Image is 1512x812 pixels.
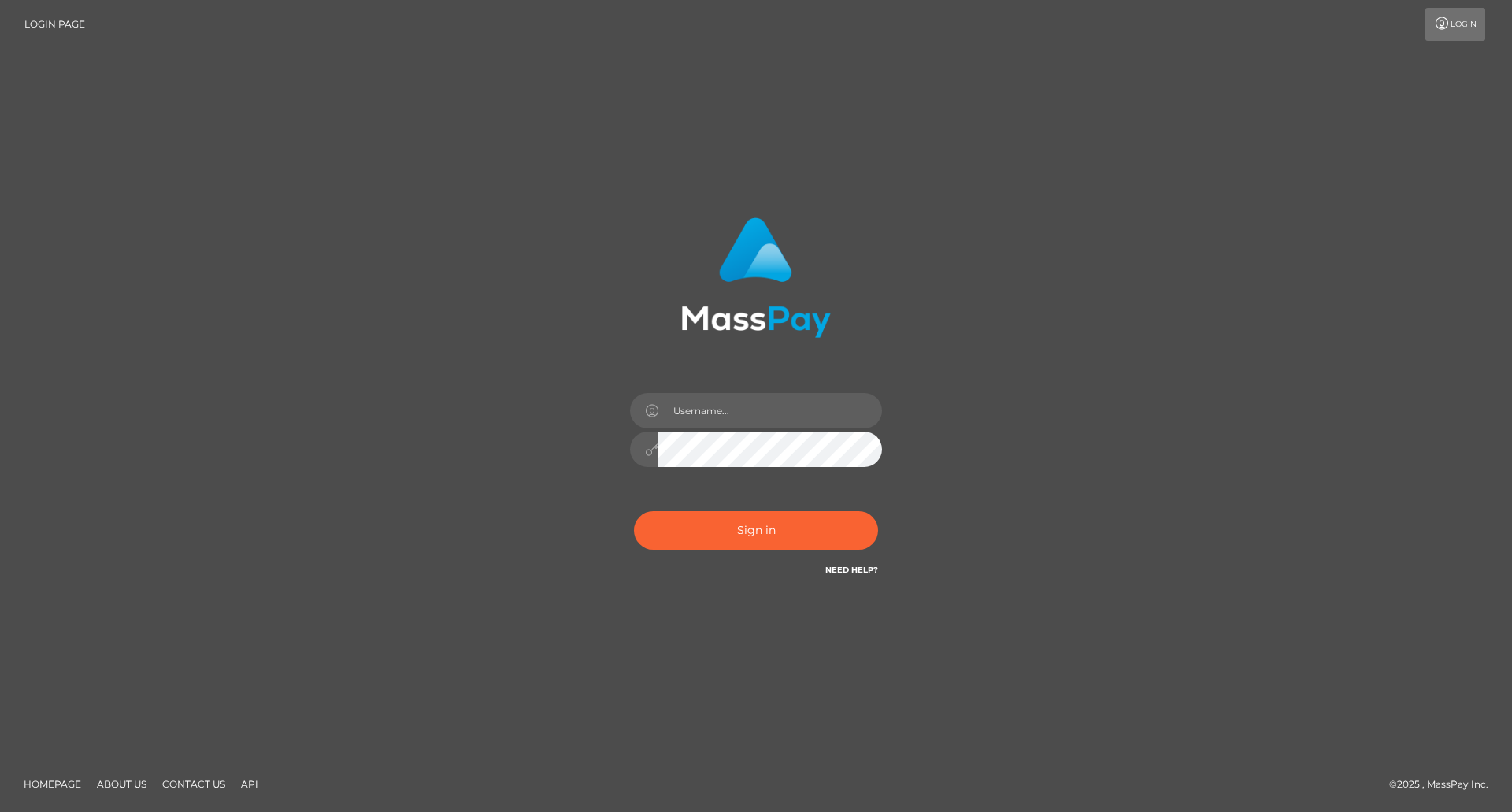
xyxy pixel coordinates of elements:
a: Login [1425,8,1485,41]
a: API [235,772,265,796]
img: MassPay Login [681,217,831,338]
a: About Us [91,772,153,796]
a: Contact Us [156,772,232,796]
a: Homepage [17,772,87,796]
a: Login Page [24,8,85,41]
a: Need Help? [825,565,878,575]
input: Username... [658,393,882,428]
div: © 2025 , MassPay Inc. [1389,776,1500,793]
button: Sign in [634,511,878,550]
